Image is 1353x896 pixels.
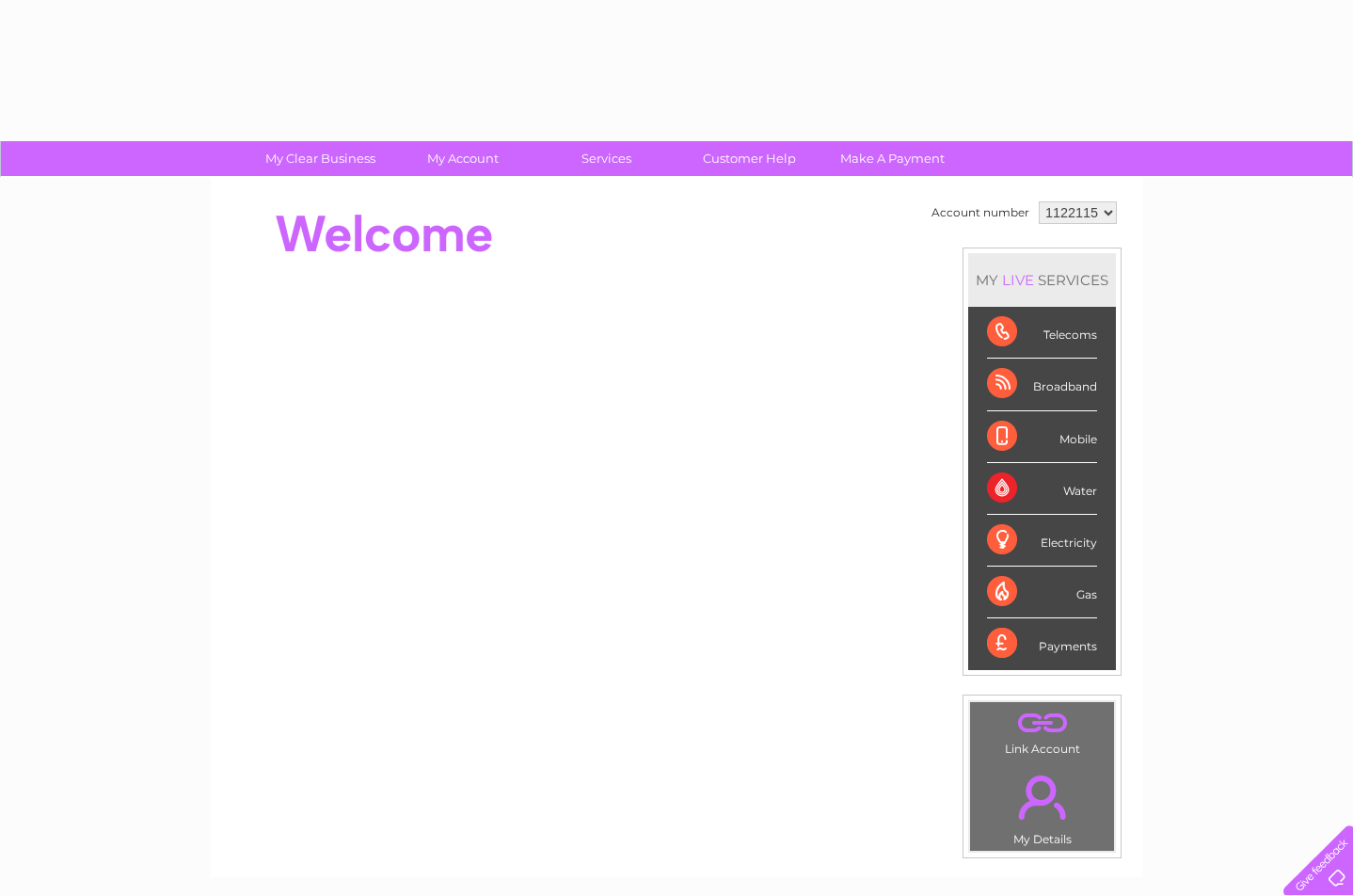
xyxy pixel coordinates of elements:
[987,307,1097,359] div: Telecoms
[927,197,1034,229] td: Account number
[998,271,1038,289] div: LIVE
[969,701,1115,760] td: Link Account
[987,359,1097,410] div: Broadband
[987,618,1097,669] div: Payments
[987,411,1097,463] div: Mobile
[243,141,398,176] a: My Clear Business
[987,515,1097,567] div: Electricity
[672,141,827,176] a: Customer Help
[815,141,970,176] a: Make A Payment
[987,463,1097,515] div: Water
[968,253,1116,307] div: MY SERVICES
[969,760,1115,852] td: My Details
[975,707,1109,740] a: .
[975,764,1109,830] a: .
[386,141,541,176] a: My Account
[529,141,684,176] a: Services
[987,567,1097,618] div: Gas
